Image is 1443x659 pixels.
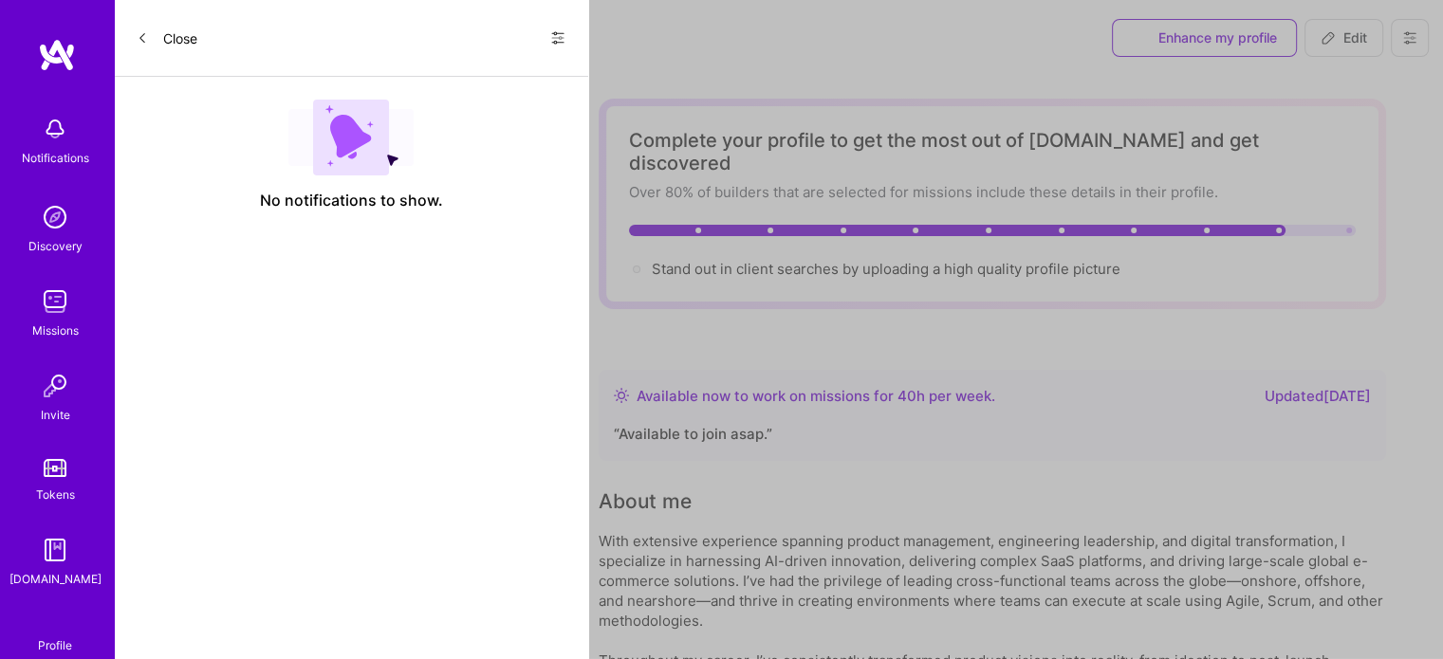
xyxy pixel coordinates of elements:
img: bell [36,110,74,148]
img: Invite [36,367,74,405]
a: Profile [31,615,79,653]
img: teamwork [36,283,74,320]
img: empty [288,100,414,175]
div: Missions [32,320,79,340]
img: guide book [36,531,74,569]
div: Tokens [36,485,75,504]
div: [DOMAIN_NAME] [9,569,102,589]
div: Notifications [22,148,89,168]
div: Discovery [28,236,83,256]
span: No notifications to show. [260,191,443,211]
img: logo [38,38,76,72]
img: tokens [44,459,66,477]
img: discovery [36,198,74,236]
div: Profile [38,635,72,653]
div: Invite [41,405,70,425]
button: Close [137,23,197,53]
